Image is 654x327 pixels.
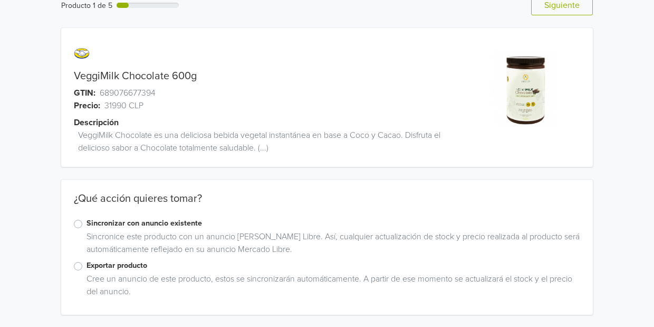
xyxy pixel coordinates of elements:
img: product_image [487,49,566,129]
span: 689076677394 [100,87,156,99]
span: Descripción [74,116,119,129]
span: VeggiMilk Chocolate es una deliciosa bebida vegetal instantánea en base a Coco y Cacao. Disfruta ... [78,129,473,154]
span: Precio: [74,99,100,112]
label: Exportar producto [86,260,580,272]
span: GTIN: [74,87,95,99]
div: ¿Qué acción quieres tomar? [61,192,593,218]
div: Cree un anuncio de este producto, estos se sincronizarán automáticamente. A partir de ese momento... [82,273,580,302]
span: 31990 CLP [104,99,143,112]
label: Sincronizar con anuncio existente [86,218,580,229]
a: VeggiMilk Chocolate 600g [74,70,197,82]
div: Sincronice este producto con un anuncio [PERSON_NAME] Libre. Así, cualquier actualización de stoc... [82,230,580,260]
